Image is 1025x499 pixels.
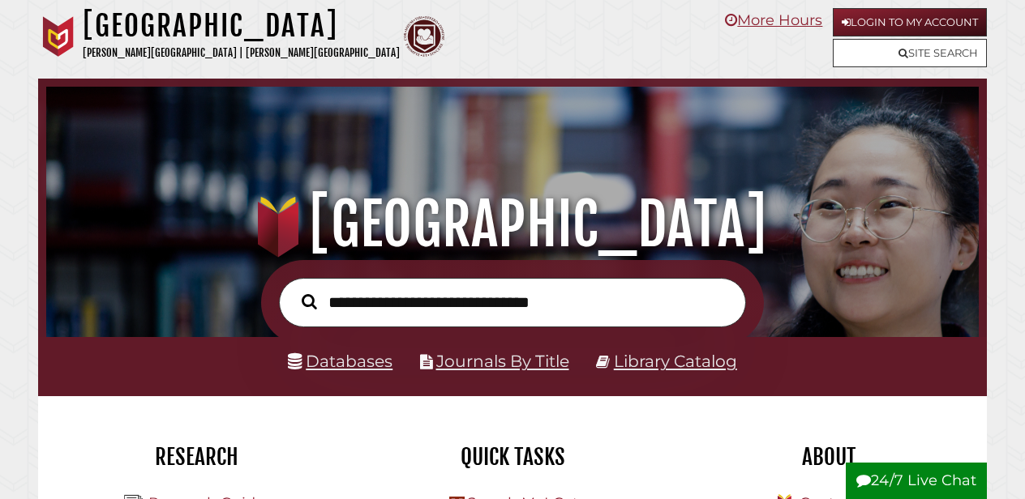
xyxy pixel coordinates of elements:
h1: [GEOGRAPHIC_DATA] [83,8,400,44]
a: Login to My Account [833,8,987,36]
img: Calvin University [38,16,79,57]
h2: Research [50,443,342,471]
p: [PERSON_NAME][GEOGRAPHIC_DATA] | [PERSON_NAME][GEOGRAPHIC_DATA] [83,44,400,62]
a: More Hours [725,11,822,29]
img: Calvin Theological Seminary [404,16,444,57]
i: Search [302,293,317,309]
h1: [GEOGRAPHIC_DATA] [62,189,963,260]
h2: Quick Tasks [367,443,658,471]
a: Site Search [833,39,987,67]
button: Search [294,290,325,313]
a: Library Catalog [614,351,737,371]
h2: About [683,443,975,471]
a: Databases [288,351,392,371]
a: Journals By Title [436,351,569,371]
